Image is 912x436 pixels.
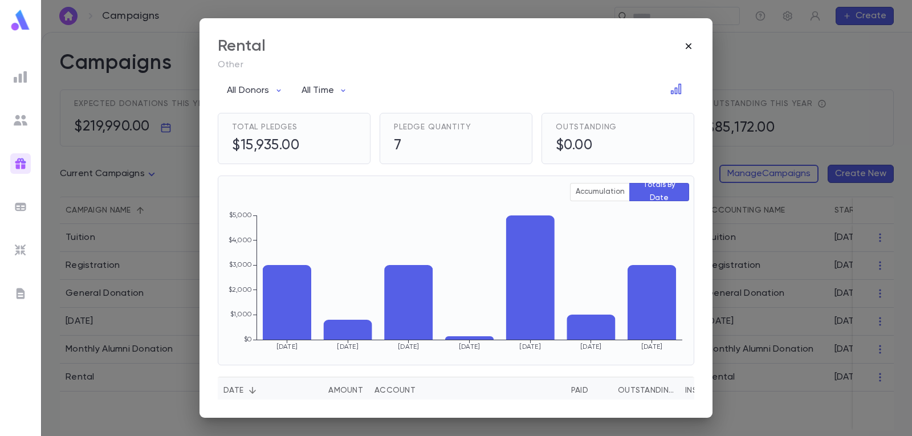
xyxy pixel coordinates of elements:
[374,377,416,404] div: Account
[244,336,252,343] tspan: $0
[519,343,540,351] tspan: [DATE]
[618,377,674,404] div: Outstanding
[14,243,27,257] img: imports_grey.530a8a0e642e233f2baf0ef88e8c9fcb.svg
[398,343,419,351] tspan: [DATE]
[232,137,299,154] h5: $15,935.00
[594,377,679,404] div: Outstanding
[369,377,483,404] div: Account
[14,113,27,127] img: students_grey.60c7aba0da46da39d6d829b817ac14fc.svg
[483,377,594,404] div: Paid
[310,381,328,400] button: Sort
[232,123,298,132] span: Total Pledges
[14,70,27,84] img: reports_grey.c525e4749d1bce6a11f5fe2a8de1b229.svg
[328,377,363,404] div: Amount
[229,237,252,244] tspan: $4,000
[14,200,27,214] img: batches_grey.339ca447c9d9533ef1741baa751efc33.svg
[229,261,252,268] tspan: $3,000
[229,286,252,294] tspan: $2,000
[243,381,262,400] button: Sort
[679,377,748,404] div: Installments
[553,381,571,400] button: Sort
[230,311,252,318] tspan: $1,000
[600,381,618,400] button: Sort
[685,377,724,404] div: Installments
[556,123,617,132] span: Outstanding
[571,377,588,404] div: Paid
[295,377,369,404] div: Amount
[9,9,32,31] img: logo
[641,343,662,351] tspan: [DATE]
[459,343,480,351] tspan: [DATE]
[580,343,601,351] tspan: [DATE]
[218,80,292,101] button: All Donors
[218,377,295,404] div: Date
[218,59,694,71] p: Other
[629,183,689,201] button: Totals By Date
[394,137,402,154] h5: 7
[556,137,593,154] h5: $0.00
[276,343,298,351] tspan: [DATE]
[302,85,334,96] p: All Time
[570,183,630,201] button: Accumulation
[227,85,270,96] p: All Donors
[667,80,685,98] button: Open in Data Center
[218,36,266,56] div: Rental
[229,211,252,219] tspan: $5,000
[14,287,27,300] img: letters_grey.7941b92b52307dd3b8a917253454ce1c.svg
[223,377,243,404] div: Date
[337,343,358,351] tspan: [DATE]
[394,123,471,132] span: Pledge Quantity
[292,80,357,101] button: All Time
[14,157,27,170] img: campaigns_gradient.17ab1fa96dd0f67c2e976ce0b3818124.svg
[416,381,434,400] button: Sort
